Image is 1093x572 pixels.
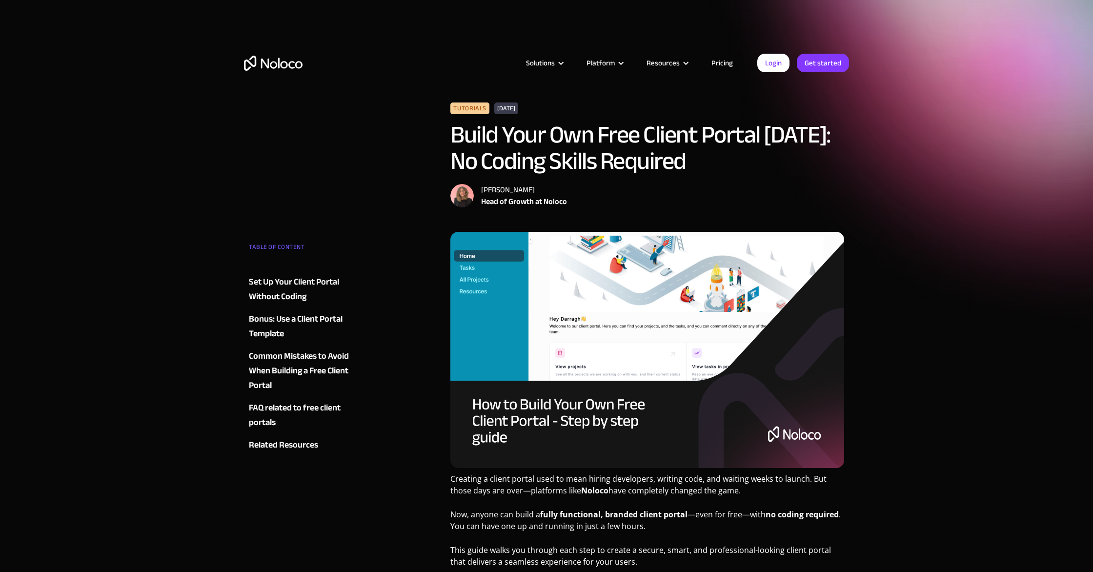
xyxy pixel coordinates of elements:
div: Platform [574,57,634,69]
div: Head of Growth at Noloco [481,196,567,207]
div: Related Resources [249,438,318,452]
div: Platform [587,57,615,69]
div: [PERSON_NAME] [481,184,567,196]
div: Resources [634,57,699,69]
p: Now, anyone can build a —even for free—with . You can have one up and running in just a few hours. [450,509,844,539]
a: Common Mistakes to Avoid When Building a Free Client Portal [249,349,367,393]
a: Login [757,54,789,72]
a: home [244,56,303,71]
div: Resources [647,57,680,69]
div: Solutions [514,57,574,69]
a: Set Up Your Client Portal Without Coding [249,275,367,304]
a: Bonus: Use a Client Portal Template [249,312,367,341]
a: Get started [797,54,849,72]
a: Pricing [699,57,745,69]
strong: fully functional, branded client portal [540,509,688,520]
strong: Noloco [581,485,608,496]
p: Creating a client portal used to mean hiring developers, writing code, and waiting weeks to launc... [450,473,844,504]
strong: no coding required [766,509,839,520]
a: Related Resources [249,438,367,452]
div: TABLE OF CONTENT [249,240,367,259]
div: Solutions [526,57,555,69]
h1: Build Your Own Free Client Portal [DATE]: No Coding Skills Required [450,122,844,174]
a: FAQ related to free client portals [249,401,367,430]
